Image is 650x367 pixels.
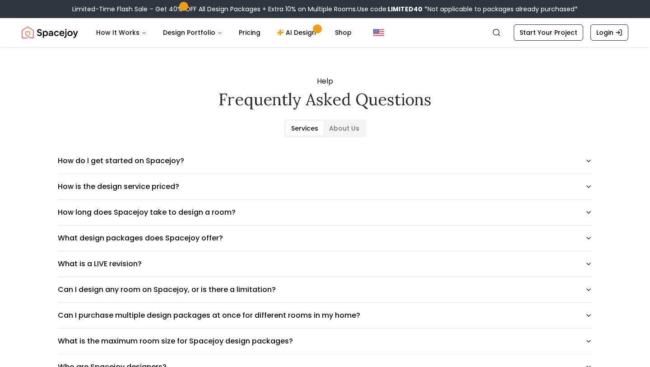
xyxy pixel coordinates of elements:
[43,76,607,108] div: Help
[72,5,578,14] div: Limited-Time Flash Sale – Get 40% OFF All Design Packages + Extra 10% on Multiple Rooms.
[324,121,365,136] button: About Us
[422,5,578,14] span: *Not applicable to packages already purchased*
[328,24,359,42] a: Shop
[58,174,592,199] button: How is the design service priced?
[58,329,592,354] button: What is the maximum room size for Spacejoy design packages?
[89,24,359,42] nav: Main
[22,18,628,47] nav: Global
[286,121,324,136] button: Services
[58,277,592,302] button: Can I design any room on Spacejoy, or is there a limitation?
[43,90,607,108] h2: Frequently asked questions
[58,200,592,225] button: How long does Spacejoy take to design a room?
[58,226,592,251] button: What design packages does Spacejoy offer?
[357,5,422,14] span: Use code:
[22,24,78,42] img: Spacejoy Logo
[590,24,628,41] a: Login
[58,303,592,328] button: Can I purchase multiple design packages at once for different rooms in my home?
[58,148,592,174] button: How do I get started on Spacejoy?
[514,24,583,41] a: Start Your Project
[156,24,230,42] button: Design Portfolio
[373,27,384,38] img: United States
[232,24,268,42] a: Pricing
[89,24,154,42] button: How It Works
[22,24,78,42] a: Spacejoy
[58,251,592,277] button: What is a LIVE revision?
[269,24,326,42] a: AI Design
[388,5,422,14] b: LIMITED40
